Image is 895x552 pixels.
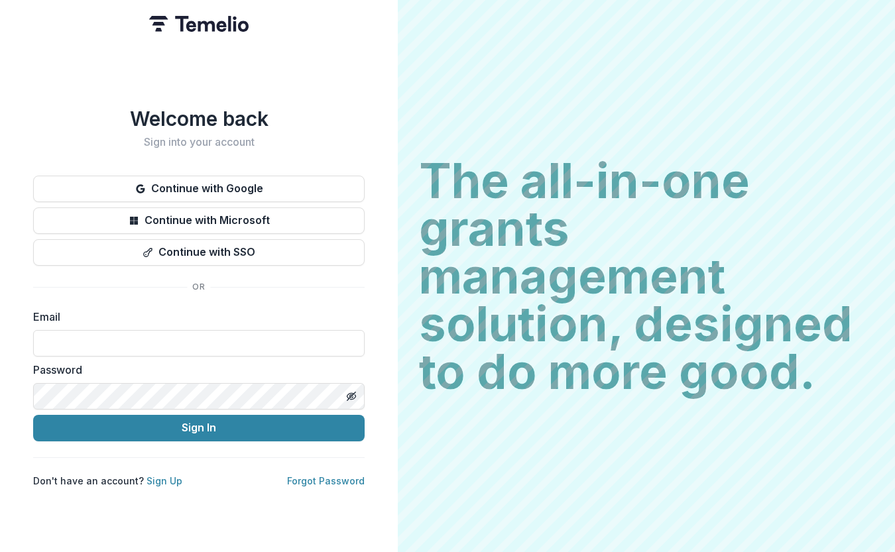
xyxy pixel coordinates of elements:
label: Email [33,309,357,325]
h2: Sign into your account [33,136,365,148]
p: Don't have an account? [33,474,182,488]
button: Continue with Microsoft [33,207,365,234]
a: Forgot Password [287,475,365,486]
button: Continue with Google [33,176,365,202]
label: Password [33,362,357,378]
button: Continue with SSO [33,239,365,266]
a: Sign Up [147,475,182,486]
h1: Welcome back [33,107,365,131]
button: Sign In [33,415,365,441]
button: Toggle password visibility [341,386,362,407]
img: Temelio [149,16,249,32]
